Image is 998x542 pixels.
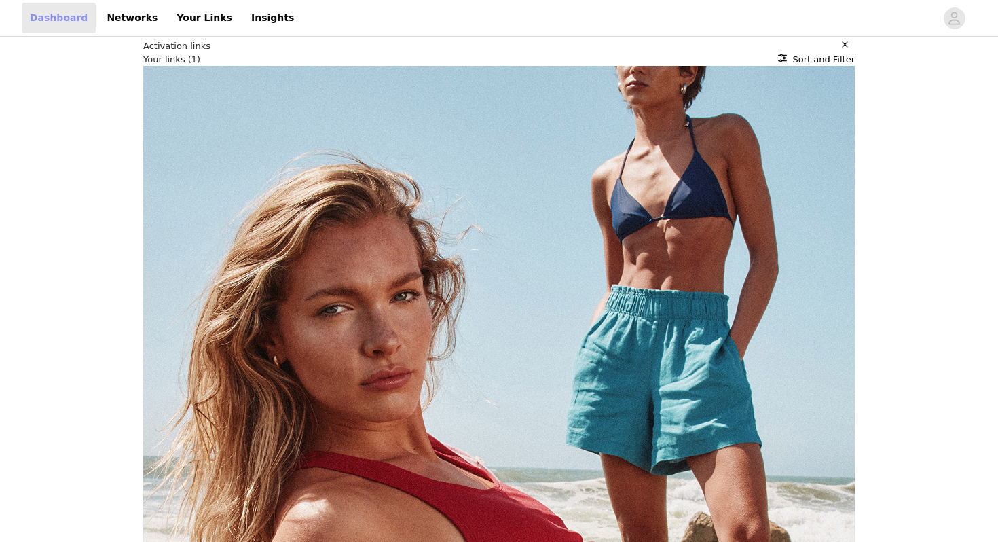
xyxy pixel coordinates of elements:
a: Insights [243,3,302,33]
div: avatar [948,7,961,29]
a: Your Links [168,3,240,33]
a: Networks [98,3,166,33]
button: Sort and Filter [778,53,855,67]
a: Dashboard [22,3,96,33]
h1: Activation links [143,39,210,53]
h2: Your links (1) [143,53,200,67]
